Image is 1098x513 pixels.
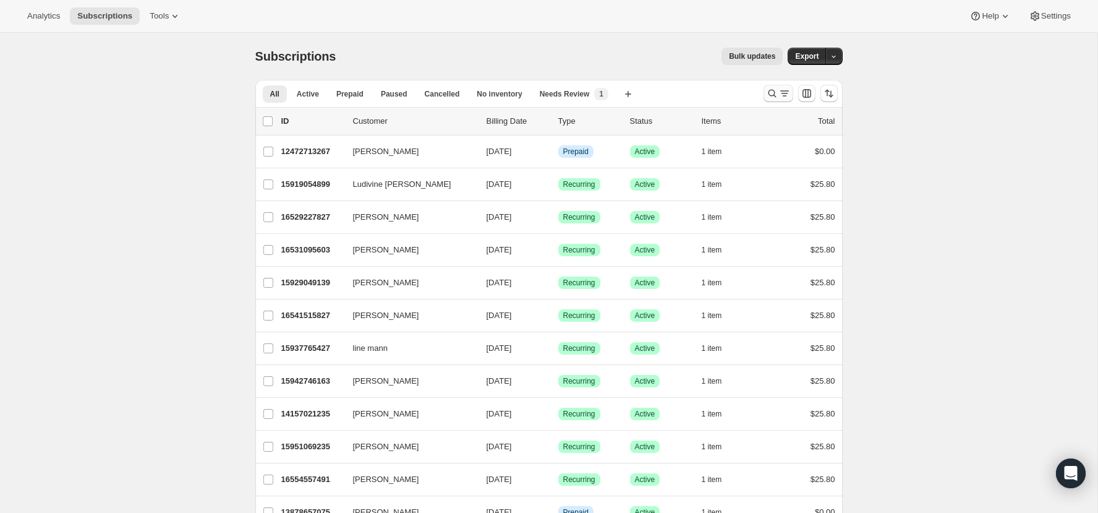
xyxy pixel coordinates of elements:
[702,176,736,193] button: 1 item
[702,278,722,288] span: 1 item
[635,278,655,288] span: Active
[346,437,469,457] button: [PERSON_NAME]
[281,473,343,486] p: 16554557491
[336,89,364,99] span: Prepaid
[702,409,722,419] span: 1 item
[487,409,512,418] span: [DATE]
[281,408,343,420] p: 14157021235
[487,475,512,484] span: [DATE]
[702,438,736,455] button: 1 item
[811,278,835,287] span: $25.80
[487,179,512,189] span: [DATE]
[353,211,419,223] span: [PERSON_NAME]
[820,85,838,102] button: Sort the results
[346,470,469,489] button: [PERSON_NAME]
[795,51,819,61] span: Export
[702,241,736,259] button: 1 item
[281,307,835,324] div: 16541515827[PERSON_NAME][DATE]SuccessRecurringSuccessActive1 item$25.80
[346,338,469,358] button: line mann
[702,115,764,127] div: Items
[1021,7,1078,25] button: Settings
[982,11,998,21] span: Help
[281,441,343,453] p: 15951069235
[353,309,419,322] span: [PERSON_NAME]
[635,179,655,189] span: Active
[635,311,655,321] span: Active
[563,442,595,452] span: Recurring
[635,147,655,157] span: Active
[563,343,595,353] span: Recurring
[281,340,835,357] div: 15937765427line mann[DATE]SuccessRecurringSuccessActive1 item$25.80
[558,115,620,127] div: Type
[563,409,595,419] span: Recurring
[281,405,835,423] div: 14157021235[PERSON_NAME][DATE]SuccessRecurringSuccessActive1 item$25.80
[281,438,835,455] div: 15951069235[PERSON_NAME][DATE]SuccessRecurringSuccessActive1 item$25.80
[142,7,189,25] button: Tools
[346,240,469,260] button: [PERSON_NAME]
[353,115,477,127] p: Customer
[281,244,343,256] p: 16531095603
[281,241,835,259] div: 16531095603[PERSON_NAME][DATE]SuccessRecurringSuccessActive1 item$25.80
[281,373,835,390] div: 15942746163[PERSON_NAME][DATE]SuccessRecurringSuccessActive1 item$25.80
[702,343,722,353] span: 1 item
[702,209,736,226] button: 1 item
[635,475,655,485] span: Active
[702,307,736,324] button: 1 item
[346,306,469,325] button: [PERSON_NAME]
[281,115,343,127] p: ID
[77,11,132,21] span: Subscriptions
[764,85,793,102] button: Search and filter results
[635,442,655,452] span: Active
[381,89,407,99] span: Paused
[811,442,835,451] span: $25.80
[270,89,279,99] span: All
[346,207,469,227] button: [PERSON_NAME]
[353,441,419,453] span: [PERSON_NAME]
[702,471,736,488] button: 1 item
[635,212,655,222] span: Active
[702,405,736,423] button: 1 item
[702,475,722,485] span: 1 item
[563,311,595,321] span: Recurring
[487,147,512,156] span: [DATE]
[630,115,692,127] p: Status
[353,473,419,486] span: [PERSON_NAME]
[635,409,655,419] span: Active
[563,212,595,222] span: Recurring
[702,442,722,452] span: 1 item
[281,176,835,193] div: 15919054899Ludivine [PERSON_NAME][DATE]SuccessRecurringSuccessActive1 item$25.80
[297,89,319,99] span: Active
[27,11,60,21] span: Analytics
[150,11,169,21] span: Tools
[255,50,336,63] span: Subscriptions
[811,311,835,320] span: $25.80
[811,376,835,386] span: $25.80
[635,376,655,386] span: Active
[702,311,722,321] span: 1 item
[563,147,589,157] span: Prepaid
[702,179,722,189] span: 1 item
[721,48,783,65] button: Bulk updates
[70,7,140,25] button: Subscriptions
[563,179,595,189] span: Recurring
[487,442,512,451] span: [DATE]
[599,89,603,99] span: 1
[346,371,469,391] button: [PERSON_NAME]
[798,85,815,102] button: Customize table column order and visibility
[346,142,469,162] button: [PERSON_NAME]
[487,115,548,127] p: Billing Date
[1056,459,1086,488] div: Open Intercom Messenger
[281,471,835,488] div: 16554557491[PERSON_NAME][DATE]SuccessRecurringSuccessActive1 item$25.80
[281,342,343,355] p: 15937765427
[487,278,512,287] span: [DATE]
[563,278,595,288] span: Recurring
[425,89,460,99] span: Cancelled
[353,342,388,355] span: line mann
[563,245,595,255] span: Recurring
[487,245,512,254] span: [DATE]
[477,89,522,99] span: No inventory
[811,343,835,353] span: $25.80
[702,376,722,386] span: 1 item
[281,277,343,289] p: 15929049139
[281,211,343,223] p: 16529227827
